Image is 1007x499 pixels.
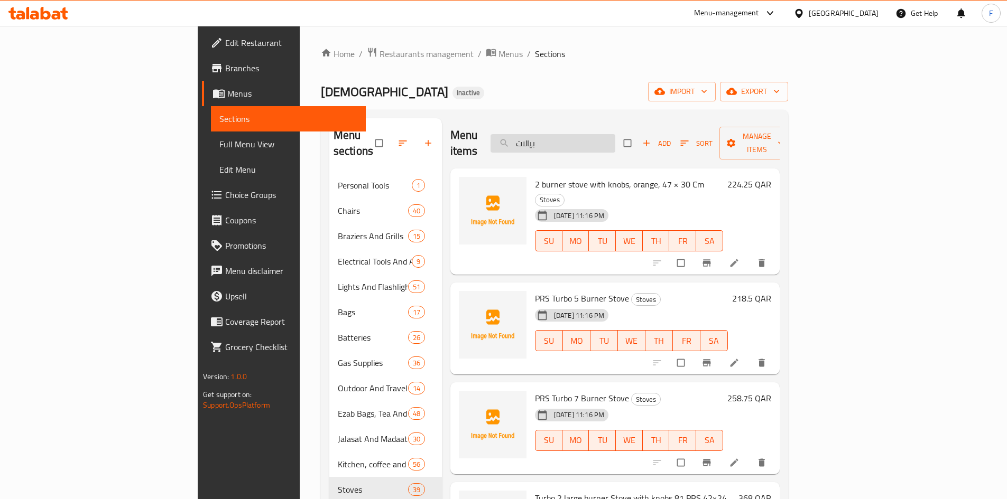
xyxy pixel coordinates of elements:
[673,233,692,249] span: FR
[729,457,742,468] a: Edit menu item
[631,393,661,406] div: Stoves
[535,330,563,351] button: SU
[727,177,771,192] h6: 224.25 QAR
[589,230,616,251] button: TU
[338,356,408,369] div: Gas Supplies
[491,134,615,153] input: search
[338,255,412,268] span: Electrical Tools And Accessories
[329,299,442,325] div: Bags17
[417,131,442,155] button: Add section
[590,330,618,351] button: TU
[211,157,366,182] a: Edit Menu
[408,331,425,344] div: items
[202,334,366,360] a: Grocery Checklist
[540,233,558,249] span: SU
[616,230,643,251] button: WE
[669,430,696,451] button: FR
[338,179,412,192] span: Personal Tools
[412,181,424,191] span: 1
[567,432,585,448] span: MO
[409,434,424,444] span: 30
[595,333,614,349] span: TU
[671,253,693,273] span: Select to update
[329,223,442,249] div: Braziers And Grills15
[409,383,424,393] span: 14
[329,249,442,274] div: Electrical Tools And Accessories9
[409,231,424,241] span: 15
[669,230,696,251] button: FR
[647,432,666,448] span: TH
[219,138,357,150] span: Full Menu View
[671,353,693,373] span: Select to update
[550,211,608,221] span: [DATE] 11:16 PM
[338,280,408,293] div: Lights And Flashlight
[202,55,366,81] a: Branches
[321,80,448,103] span: [DEMOGRAPHIC_DATA]
[809,7,879,19] div: [GEOGRAPHIC_DATA]
[527,48,531,60] li: /
[631,293,661,306] div: Stoves
[225,265,357,277] span: Menu disclaimer
[408,356,425,369] div: items
[648,82,716,101] button: import
[540,432,558,448] span: SU
[567,333,586,349] span: MO
[616,430,643,451] button: WE
[225,36,357,49] span: Edit Restaurant
[321,47,788,61] nav: breadcrumb
[535,390,629,406] span: PRS Turbo 7 Burner Stove
[391,131,417,155] span: Sort sections
[719,127,794,159] button: Manage items
[338,407,408,420] div: Ezab Bags, Tea And Coffee
[338,331,408,344] div: Batteries
[338,432,408,445] span: Jalasat And Madaat
[409,333,424,343] span: 26
[478,48,482,60] li: /
[338,306,408,318] span: Bags
[409,459,424,469] span: 56
[647,233,666,249] span: TH
[728,85,780,98] span: export
[700,233,719,249] span: SA
[750,451,775,474] button: delete
[225,290,357,303] span: Upsell
[673,432,692,448] span: FR
[486,47,523,61] a: Menus
[202,208,366,233] a: Coupons
[329,375,442,401] div: Outdoor And Travel Supplies14
[408,483,425,496] div: items
[696,430,723,451] button: SA
[452,87,484,99] div: Inactive
[567,233,585,249] span: MO
[225,239,357,252] span: Promotions
[673,135,719,152] span: Sort items
[203,370,229,383] span: Version:
[329,198,442,223] div: Chairs40
[329,350,442,375] div: Gas Supplies36
[671,453,693,473] span: Select to update
[700,432,719,448] span: SA
[329,325,442,350] div: Batteries26
[219,112,357,125] span: Sections
[618,330,645,351] button: WE
[211,106,366,131] a: Sections
[989,7,993,19] span: F
[338,230,408,242] span: Braziers And Grills
[409,282,424,292] span: 51
[705,333,724,349] span: SA
[593,432,612,448] span: TU
[459,177,526,244] img: 2 burner stove with knobs, orange, 47 × 30 Cm
[452,88,484,97] span: Inactive
[408,382,425,394] div: items
[535,48,565,60] span: Sections
[700,330,728,351] button: SA
[750,351,775,374] button: delete
[338,458,408,470] span: Kitchen, coffee and tea supplies
[459,291,526,359] img: PRS Turbo 5 Burner Stove
[202,309,366,334] a: Coverage Report
[620,233,639,249] span: WE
